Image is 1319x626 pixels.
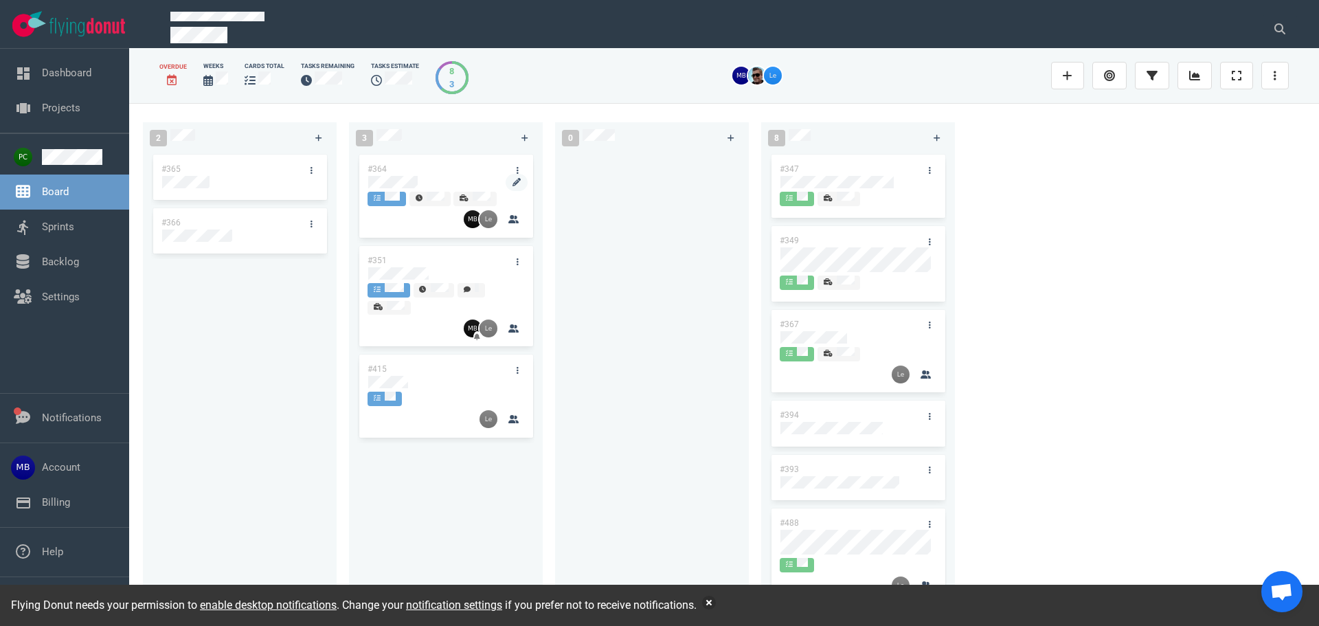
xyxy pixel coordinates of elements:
[464,320,482,337] img: 26
[480,210,497,228] img: 26
[764,67,782,85] img: 26
[780,518,799,528] a: #488
[203,62,228,71] div: Weeks
[780,410,799,420] a: #394
[337,599,697,612] span: . Change your if you prefer not to receive notifications.
[42,412,102,424] a: Notifications
[1261,571,1303,612] div: Open de chat
[480,410,497,428] img: 26
[780,320,799,329] a: #367
[748,67,766,85] img: 26
[464,210,482,228] img: 26
[449,65,454,78] div: 8
[449,78,454,91] div: 3
[732,67,750,85] img: 26
[245,62,284,71] div: cards total
[161,218,181,227] a: #366
[42,186,69,198] a: Board
[480,320,497,337] img: 26
[892,366,910,383] img: 26
[368,364,387,374] a: #415
[780,164,799,174] a: #347
[368,256,387,265] a: #351
[368,164,387,174] a: #364
[356,130,373,146] span: 3
[49,18,125,36] img: Flying Donut text logo
[159,63,187,71] div: Overdue
[42,546,63,558] a: Help
[768,130,785,146] span: 8
[42,67,91,79] a: Dashboard
[301,62,354,71] div: Tasks Remaining
[42,291,80,303] a: Settings
[892,577,910,594] img: 26
[780,465,799,474] a: #393
[562,130,579,146] span: 0
[42,461,80,473] a: Account
[161,164,181,174] a: #365
[780,236,799,245] a: #349
[42,496,70,508] a: Billing
[42,102,80,114] a: Projects
[42,221,74,233] a: Sprints
[371,62,419,71] div: Tasks Estimate
[42,256,79,268] a: Backlog
[406,599,502,612] a: notification settings
[150,130,167,146] span: 2
[11,599,337,612] span: Flying Donut needs your permission to
[200,599,337,612] a: enable desktop notifications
